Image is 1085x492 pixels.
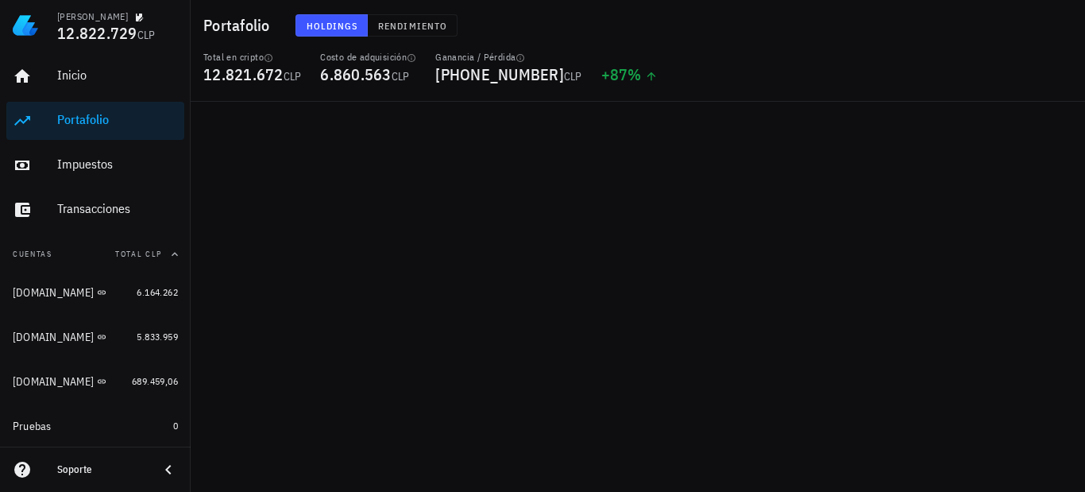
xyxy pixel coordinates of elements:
[392,69,410,83] span: CLP
[203,13,276,38] h1: Portafolio
[6,273,184,312] a: [DOMAIN_NAME] 6.164.262
[137,286,178,298] span: 6.164.262
[6,445,184,483] button: Archivadas
[435,51,581,64] div: Ganancia / Pérdida
[13,286,94,300] div: [DOMAIN_NAME]
[295,14,369,37] button: Holdings
[1050,13,1075,38] div: avatar
[132,375,178,387] span: 689.459,06
[6,146,184,184] a: Impuestos
[377,20,447,32] span: Rendimiento
[306,20,358,32] span: Holdings
[6,407,184,445] a: Pruebas 0
[6,57,184,95] a: Inicio
[320,64,391,85] span: 6.860.563
[173,420,178,432] span: 0
[6,362,184,401] a: [DOMAIN_NAME] 689.459,06
[435,64,564,85] span: [PHONE_NUMBER]
[203,51,301,64] div: Total en cripto
[601,67,658,83] div: +87
[57,68,178,83] div: Inicio
[284,69,302,83] span: CLP
[320,51,416,64] div: Costo de adquisición
[57,112,178,127] div: Portafolio
[115,249,162,259] span: Total CLP
[6,318,184,356] a: [DOMAIN_NAME] 5.833.959
[564,69,582,83] span: CLP
[203,64,284,85] span: 12.821.672
[57,201,178,216] div: Transacciones
[13,420,52,433] div: Pruebas
[368,14,458,37] button: Rendimiento
[6,102,184,140] a: Portafolio
[137,331,178,343] span: 5.833.959
[57,157,178,172] div: Impuestos
[6,235,184,273] button: CuentasTotal CLP
[627,64,641,85] span: %
[13,375,94,389] div: [DOMAIN_NAME]
[57,22,137,44] span: 12.822.729
[13,13,38,38] img: LedgiFi
[13,331,94,344] div: [DOMAIN_NAME]
[57,463,146,476] div: Soporte
[137,28,156,42] span: CLP
[6,191,184,229] a: Transacciones
[57,10,128,23] div: [PERSON_NAME]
